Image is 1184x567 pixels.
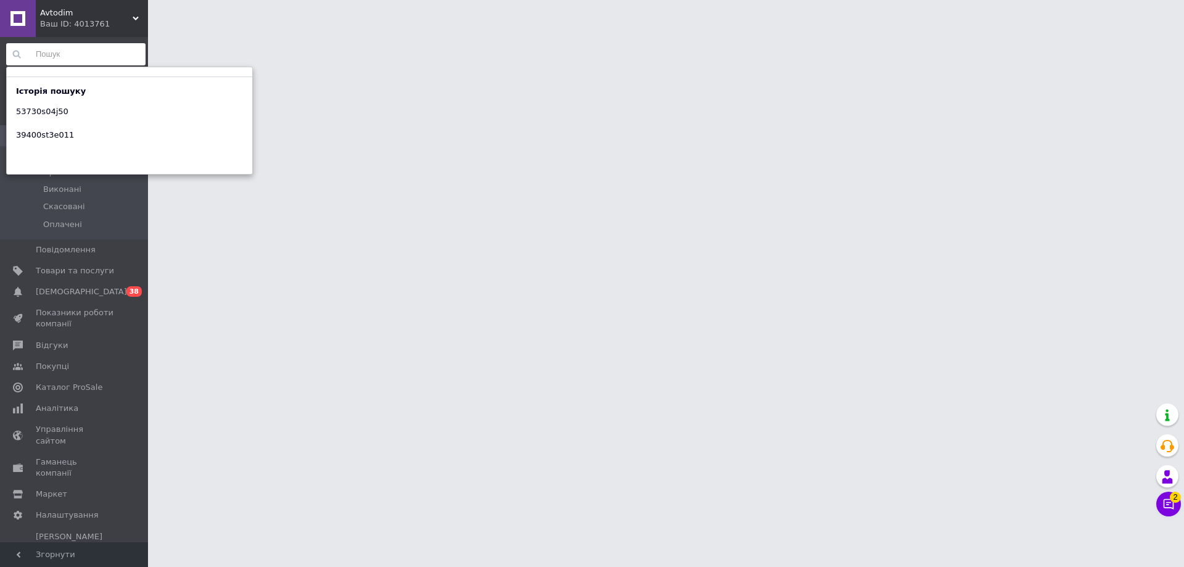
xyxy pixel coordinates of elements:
[7,126,83,144] div: 39400st3e011
[126,286,142,297] span: 38
[6,43,146,65] input: Пошук
[43,201,85,212] span: Скасовані
[36,340,68,351] span: Відгуки
[43,219,82,230] span: Оплачені
[40,7,133,19] span: Avtodim
[40,19,148,30] div: Ваш ID: 4013761
[36,244,96,255] span: Повідомлення
[36,457,114,479] span: Гаманець компанії
[36,510,99,521] span: Налаштування
[36,361,69,372] span: Покупці
[36,265,114,276] span: Товари та послуги
[36,531,114,565] span: [PERSON_NAME] та рахунки
[36,403,78,414] span: Аналітика
[36,489,67,500] span: Маркет
[36,382,102,393] span: Каталог ProSale
[1170,492,1181,503] span: 2
[7,86,95,97] div: Історія пошуку
[36,424,114,446] span: Управління сайтом
[7,103,78,120] div: 53730s04j50
[43,184,81,195] span: Виконані
[36,286,127,297] span: [DEMOGRAPHIC_DATA]
[1156,492,1181,516] button: Чат з покупцем2
[36,307,114,329] span: Показники роботи компанії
